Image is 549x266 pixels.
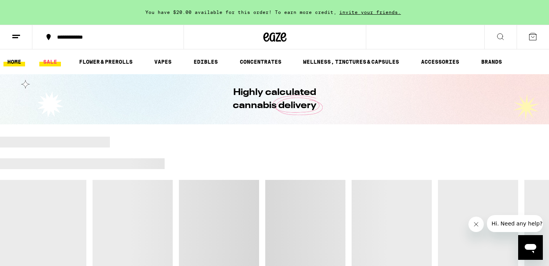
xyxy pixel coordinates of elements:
iframe: Close message [468,217,484,232]
span: You have $20.00 available for this order! To earn more credit, [145,10,337,15]
a: CONCENTRATES [236,57,285,66]
a: VAPES [150,57,175,66]
a: BRANDS [477,57,506,66]
a: FLOWER & PREROLLS [75,57,136,66]
a: SALE [39,57,61,66]
iframe: Message from company [487,215,543,232]
a: ACCESSORIES [417,57,463,66]
a: WELLNESS, TINCTURES & CAPSULES [299,57,403,66]
h1: Highly calculated cannabis delivery [211,86,338,112]
span: invite your friends. [337,10,404,15]
iframe: Button to launch messaging window [518,235,543,260]
a: HOME [3,57,25,66]
a: EDIBLES [190,57,222,66]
